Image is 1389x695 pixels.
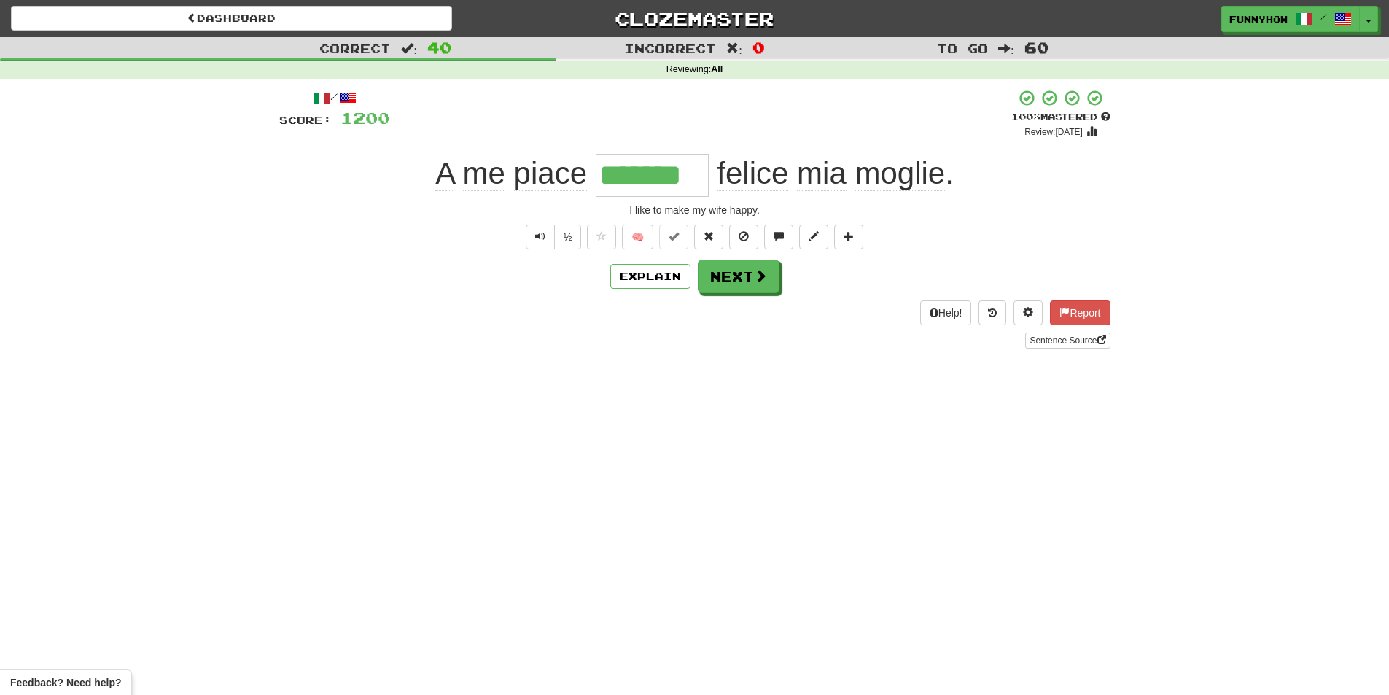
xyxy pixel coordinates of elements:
[474,6,915,31] a: Clozemaster
[998,42,1014,55] span: :
[1024,127,1083,137] small: Review: [DATE]
[622,225,653,249] button: 🧠
[523,225,582,249] div: Text-to-speech controls
[427,39,452,56] span: 40
[1024,39,1049,56] span: 60
[1221,6,1360,32] a: Funnyhow /
[659,225,688,249] button: Set this sentence to 100% Mastered (alt+m)
[1229,12,1288,26] span: Funnyhow
[1320,12,1327,22] span: /
[624,41,716,55] span: Incorrect
[1025,333,1110,349] a: Sentence Source
[11,6,452,31] a: Dashboard
[1050,300,1110,325] button: Report
[1011,111,1040,123] span: 100 %
[587,225,616,249] button: Favorite sentence (alt+f)
[463,156,505,191] span: me
[610,264,690,289] button: Explain
[526,225,555,249] button: Play sentence audio (ctl+space)
[435,156,454,191] span: A
[10,675,121,690] span: Open feedback widget
[514,156,587,191] span: piace
[279,114,332,126] span: Score:
[698,260,779,293] button: Next
[764,225,793,249] button: Discuss sentence (alt+u)
[797,156,847,191] span: mia
[799,225,828,249] button: Edit sentence (alt+d)
[937,41,988,55] span: To go
[920,300,972,325] button: Help!
[554,225,582,249] button: ½
[752,39,765,56] span: 0
[279,89,390,107] div: /
[717,156,788,191] span: felice
[834,225,863,249] button: Add to collection (alt+a)
[726,42,742,55] span: :
[341,109,390,127] span: 1200
[711,64,723,74] strong: All
[855,156,945,191] span: moglie
[709,156,954,191] span: .
[978,300,1006,325] button: Round history (alt+y)
[1011,111,1110,124] div: Mastered
[319,41,391,55] span: Correct
[279,203,1110,217] div: I like to make my wife happy.
[694,225,723,249] button: Reset to 0% Mastered (alt+r)
[401,42,417,55] span: :
[729,225,758,249] button: Ignore sentence (alt+i)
